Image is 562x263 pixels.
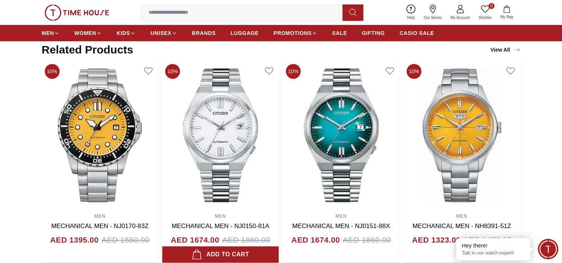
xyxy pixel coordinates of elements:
span: AED 1860.00 [222,234,270,246]
span: LUGGAGE [231,29,259,37]
a: KIDS [117,26,136,40]
span: BRANDS [192,29,216,37]
span: 10% [286,64,301,79]
a: MEN [94,214,105,219]
a: MECHANICAL MEN - NH8391-51Z [412,223,511,230]
span: UNISEX [150,29,171,37]
span: WOMEN [74,29,96,37]
img: ... [45,4,109,21]
span: AED 1550.00 [101,234,149,246]
a: MEN [456,214,467,219]
a: UNISEX [150,26,177,40]
a: GIFTING [362,26,385,40]
a: MECHANICAL MEN - NJ0151-88X [292,223,390,230]
button: My Bag [496,4,517,21]
h4: AED 1395.00 [50,234,98,246]
a: MEN [42,26,59,40]
span: 10% [45,64,59,79]
span: MEN [42,29,54,37]
img: MECHANICAL MEN - NH8391-51Z [403,61,520,210]
p: Talk to our watch expert! [462,250,525,256]
a: 0Wishlist [474,3,496,22]
span: Our Stores [421,15,445,20]
a: WOMEN [74,26,102,40]
h4: AED 1674.00 [291,234,340,246]
img: MECHANICAL MEN - NJ0150-81A [162,61,279,210]
a: BRANDS [192,26,216,40]
span: 10% [406,64,421,79]
span: SALE [332,29,347,37]
a: CASIO SALE [400,26,434,40]
div: Chat Widget [538,239,558,259]
a: Our Stores [419,3,446,22]
a: MEN [335,214,347,219]
span: GIFTING [362,29,385,37]
span: Wishlist [476,15,494,20]
img: MECHANICAL MEN - NJ0151-88X [283,61,400,210]
a: PROMOTIONS [273,26,317,40]
a: SALE [332,26,347,40]
span: CASIO SALE [400,29,434,37]
span: 10% [165,64,180,79]
span: AED 1470.00 [464,234,511,246]
span: Help [404,15,418,20]
h2: Related Products [42,43,133,56]
h4: AED 1323.00 [412,234,460,246]
span: 0 [488,3,494,9]
a: MEN [215,214,226,219]
a: MECHANICAL MEN - NJ0170-83Z [51,223,149,230]
a: Help [403,3,419,22]
a: LUGGAGE [231,26,259,40]
span: PROMOTIONS [273,29,312,37]
div: Hey there! [462,242,525,249]
img: MECHANICAL MEN - NJ0170-83Z [42,61,158,210]
span: AED 1860.00 [343,234,391,246]
span: KIDS [117,29,130,37]
button: Add to cart [162,246,279,263]
h4: AED 1674.00 [171,234,219,246]
a: MECHANICAL MEN - NJ0150-81A [172,223,269,230]
div: Add to cart [192,249,249,260]
span: My Bag [497,14,516,20]
span: My Account [448,15,473,20]
a: View All [489,45,522,55]
div: View All [490,46,520,53]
